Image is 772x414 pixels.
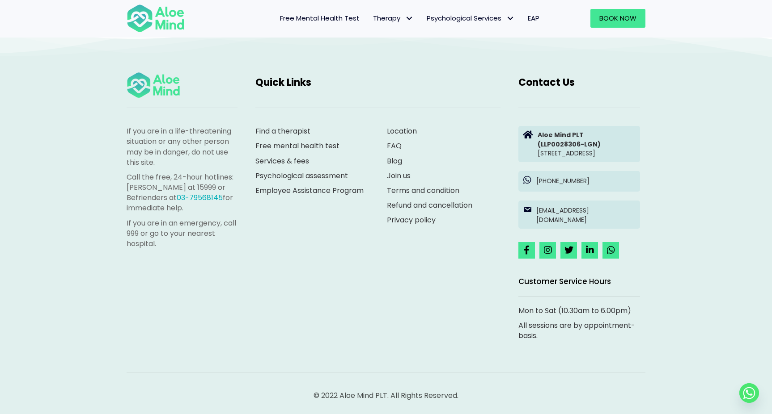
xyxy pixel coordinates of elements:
[518,126,640,162] a: Aloe Mind PLT(LLP0028306-LGN)[STREET_ADDRESS]
[255,126,310,136] a: Find a therapist
[255,156,309,166] a: Services & fees
[420,9,521,28] a: Psychological ServicesPsychological Services: submenu
[387,126,417,136] a: Location
[387,171,411,181] a: Join us
[387,156,402,166] a: Blog
[177,192,223,203] a: 03-79568145
[196,9,546,28] nav: Menu
[536,206,636,224] p: [EMAIL_ADDRESS][DOMAIN_NAME]
[504,12,517,25] span: Psychological Services: submenu
[427,13,514,23] span: Psychological Services
[538,130,636,158] p: [STREET_ADDRESS]
[127,126,238,167] p: If you are in a life-threatening situation or any other person may be in danger, do not use this ...
[373,13,413,23] span: Therapy
[521,9,546,28] a: EAP
[739,383,759,403] a: Whatsapp
[280,13,360,23] span: Free Mental Health Test
[255,141,339,151] a: Free mental health test
[536,176,636,185] p: [PHONE_NUMBER]
[518,276,611,287] span: Customer Service Hours
[127,172,238,213] p: Call the free, 24-hour hotlines: [PERSON_NAME] at 15999 or Befrienders at for immediate help.
[538,140,601,149] strong: (LLP0028306-LGN)
[528,13,539,23] span: EAP
[255,171,348,181] a: Psychological assessment
[518,320,640,341] p: All sessions are by appointment-basis.
[538,130,584,139] strong: Aloe Mind PLT
[518,305,640,316] p: Mon to Sat (10.30am to 6.00pm)
[387,215,436,225] a: Privacy policy
[590,9,645,28] a: Book Now
[273,9,366,28] a: Free Mental Health Test
[387,185,459,196] a: Terms and condition
[127,218,238,249] p: If you are in an emergency, call 999 or go to your nearest hospital.
[127,71,180,99] img: Aloe mind Logo
[518,171,640,192] a: [PHONE_NUMBER]
[387,141,402,151] a: FAQ
[127,4,185,33] img: Aloe mind Logo
[599,13,636,23] span: Book Now
[518,201,640,229] a: [EMAIL_ADDRESS][DOMAIN_NAME]
[518,75,575,89] span: Contact Us
[255,185,364,196] a: Employee Assistance Program
[403,12,416,25] span: Therapy: submenu
[387,200,472,210] a: Refund and cancellation
[127,390,645,401] p: © 2022 Aloe Mind PLT. All Rights Reserved.
[366,9,420,28] a: TherapyTherapy: submenu
[255,75,311,89] span: Quick Links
